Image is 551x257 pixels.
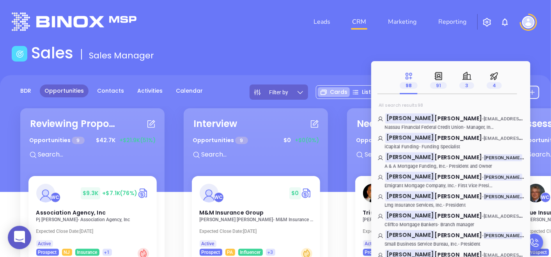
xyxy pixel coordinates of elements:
[435,231,482,239] span: [PERSON_NAME]
[282,134,293,146] span: $ 0
[484,154,522,162] mark: [PERSON_NAME]
[363,217,480,222] p: Danny Saraf - Tristar Mortgage Corp
[171,84,207,97] a: Calendar
[77,248,97,257] span: Insurance
[377,153,524,169] a: [PERSON_NAME][PERSON_NAME]-[PERSON_NAME]@[DOMAIN_NAME]A & A Mortgage Funding, Inc.- President and...
[37,150,154,160] input: Search...
[363,229,480,234] p: Expected Close Date: [DATE]
[105,248,110,257] span: +1
[377,251,524,255] p: Lisa Hamm
[384,144,419,150] span: iCapital Funding
[377,134,524,138] p: Lisa Delisi
[202,248,220,257] span: Prospect
[214,192,224,202] div: Walter Contreras
[36,184,55,202] img: Association Agency, Inc
[377,144,494,150] p: - Funding Specialist
[36,217,153,222] p: Pj Giannini - Association Agency, Inc
[102,189,137,197] span: +$7.1K (76%)
[200,209,264,217] span: M&M Insurance Group
[377,212,524,227] a: [PERSON_NAME][PERSON_NAME]-[EMAIL_ADDRESS][DOMAIN_NAME]Cliffco Mortgage Bankers- Branch manager
[193,133,248,148] p: Opportunities
[202,239,214,248] span: Active
[528,248,547,257] span: Prospect
[377,134,524,150] a: [PERSON_NAME][PERSON_NAME]-[EMAIL_ADDRESS][DOMAIN_NAME]iCapital Funding- Funding Specialist
[435,134,482,142] span: [PERSON_NAME]
[235,137,248,144] span: 9
[40,84,89,97] a: Opportunities
[384,164,446,169] span: A & A Mortgage Funding, Inc.
[365,248,384,257] span: Prospect
[377,153,524,157] p: Lisa Pusateri
[435,173,482,181] span: [PERSON_NAME]
[377,231,524,235] p: Lisa M Carroll
[94,134,117,146] span: $ 42.7K
[16,84,36,97] a: BDR
[377,192,524,196] p: Lisa Garner
[64,248,70,257] span: NJ
[200,217,317,222] p: Elizabeth Moser - M&M Insurance Group
[295,136,319,144] span: +$0 (0%)
[36,209,106,217] span: Association Agency, Inc
[377,222,494,227] p: - Branch manager
[377,231,524,247] a: [PERSON_NAME][PERSON_NAME]-[PERSON_NAME]c@[DOMAIN_NAME]Small Business Service Bureau, Inc.- Presi...
[133,84,167,97] a: Activities
[138,187,149,199] img: Quote
[377,241,494,247] p: - President
[482,18,492,27] img: iconSetting
[365,239,378,248] span: Active
[355,176,484,256] a: profileWalter Contreras$0Circle dollarTristar Mortgage Corp[PERSON_NAME] [PERSON_NAME]- Tristar M...
[377,125,494,130] p: - Manager, Information Technology
[31,44,73,62] h1: Sales
[385,191,435,201] mark: [PERSON_NAME]
[36,229,153,234] p: Expected Close Date: [DATE]
[227,248,233,257] span: PA
[400,82,418,89] span: 98
[459,82,474,89] span: 3
[377,114,524,118] p: Lisa Peterson
[200,229,317,234] p: Expected Close Date: [DATE]
[435,14,470,30] a: Reporting
[192,176,320,256] a: profileWalter Contreras$0Circle dollarM&M Insurance Group[PERSON_NAME] [PERSON_NAME]- M&M Insuran...
[385,230,435,240] mark: [PERSON_NAME]
[500,18,510,27] img: iconNotification
[540,192,551,202] div: Walter Contreras
[487,82,502,89] span: 4
[38,239,51,248] span: Active
[385,211,435,220] mark: [PERSON_NAME]
[377,183,494,188] p: - First Vice President
[349,14,369,30] a: CRM
[28,176,157,256] a: profileWalter Contreras$9.3K+$7.1K(76%)Circle dollarAssociation Agency, IncPj [PERSON_NAME]- Asso...
[269,90,288,95] span: Filter by
[89,49,154,62] span: Sales Manager
[435,114,482,122] span: [PERSON_NAME]
[30,117,116,131] div: Reviewing Proposal
[385,152,435,162] mark: [PERSON_NAME]
[385,172,435,181] mark: [PERSON_NAME]
[384,183,455,188] span: Emigrant Mortgage Company, Inc.
[38,248,57,257] span: Prospect
[350,87,373,97] div: List
[385,113,435,123] mark: [PERSON_NAME]
[377,173,524,177] p: Lisa Macera
[72,137,84,144] span: 9
[385,133,435,143] mark: [PERSON_NAME]
[200,184,218,202] img: M&M Insurance Group
[301,187,312,199] img: Quote
[119,136,156,144] span: +$21.9K (51%)
[484,174,522,181] mark: [PERSON_NAME]
[435,212,482,220] span: [PERSON_NAME]
[12,12,136,31] img: logo
[385,14,420,30] a: Marketing
[363,184,382,202] img: Tristar Mortgage Corp
[384,202,443,208] span: Lmg Insurance Services, Inc.
[363,209,429,217] span: Tristar Mortgage Corp
[50,192,60,202] div: Walter Contreras
[193,117,237,131] div: Interview
[435,192,482,200] span: [PERSON_NAME]
[484,193,522,201] mark: [PERSON_NAME]
[377,202,494,208] p: - President
[81,187,101,199] span: $ 9.3K
[357,117,443,131] div: Needs To Reschedule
